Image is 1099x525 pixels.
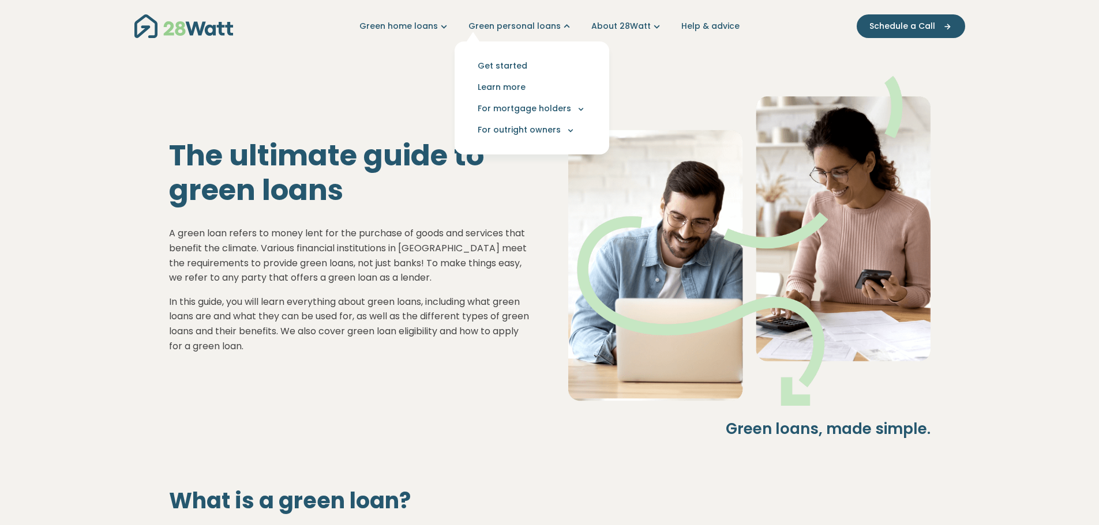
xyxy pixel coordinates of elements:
p: A green loan refers to money lent for the purchase of goods and services that benefit the climate... [169,226,531,285]
a: Help & advice [681,20,740,32]
a: Get started [464,55,600,77]
h2: What is a green loan? [169,488,931,514]
h1: The ultimate guide to green loans [169,138,531,207]
a: Green personal loans [468,20,573,32]
button: For mortgage holders [464,98,600,119]
a: Learn more [464,77,600,98]
img: 28Watt [134,14,233,38]
button: For outright owners [464,119,600,141]
span: Schedule a Call [869,20,935,32]
p: In this guide, you will learn everything about green loans, including what green loans are and wh... [169,294,531,353]
a: Green home loans [359,20,450,32]
h4: Green loans, made simple. [568,420,931,439]
nav: Main navigation [134,12,965,41]
button: Schedule a Call [857,14,965,38]
a: About 28Watt [591,20,663,32]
